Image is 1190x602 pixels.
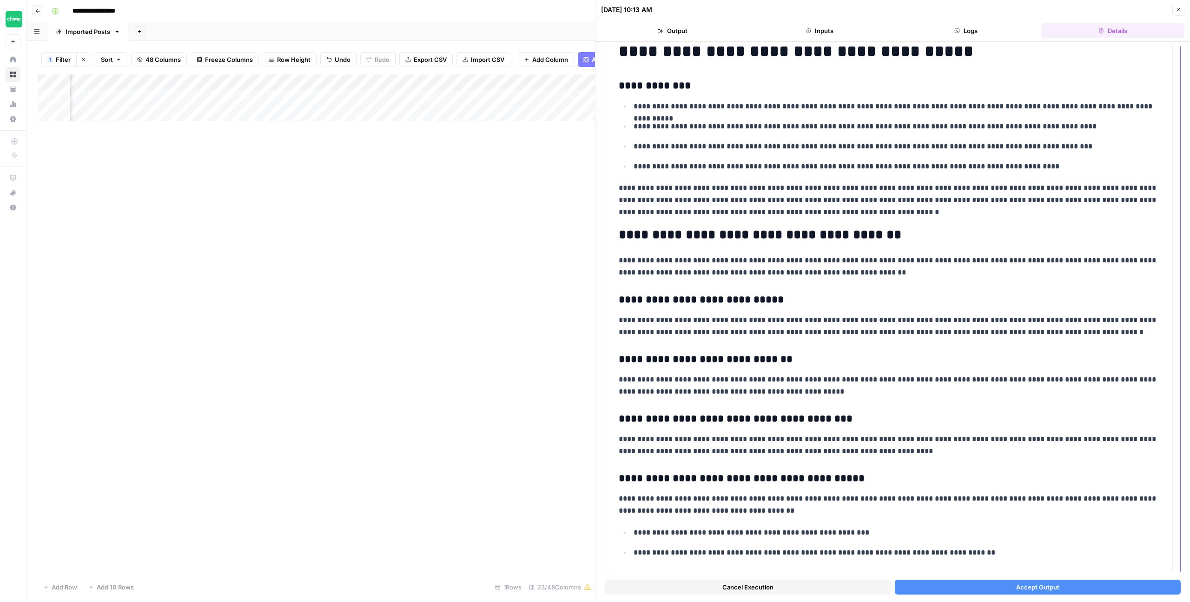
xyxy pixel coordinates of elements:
[895,23,1038,38] button: Logs
[6,11,22,27] img: Chime Logo
[277,55,311,64] span: Row Height
[56,55,71,64] span: Filter
[605,580,891,595] button: Cancel Execution
[335,55,350,64] span: Undo
[6,112,20,127] a: Settings
[375,55,390,64] span: Redo
[1041,23,1184,38] button: Details
[895,580,1181,595] button: Accept Output
[360,52,396,67] button: Redo
[191,52,259,67] button: Freeze Columns
[47,56,53,63] div: 1
[578,52,648,67] button: Add Power Agent
[525,580,595,595] div: 23/48 Columns
[6,186,20,200] div: What's new?
[471,55,504,64] span: Import CSV
[491,580,525,595] div: 1 Rows
[6,67,20,82] a: Browse
[748,23,891,38] button: Inputs
[145,55,181,64] span: 48 Columns
[532,55,568,64] span: Add Column
[601,5,652,14] div: [DATE] 10:13 AM
[263,52,317,67] button: Row Height
[38,580,83,595] button: Add Row
[41,52,76,67] button: 1Filter
[722,582,773,592] span: Cancel Execution
[399,52,453,67] button: Export CSV
[6,82,20,97] a: Your Data
[49,56,52,63] span: 1
[518,52,574,67] button: Add Column
[205,55,253,64] span: Freeze Columns
[320,52,357,67] button: Undo
[66,27,110,36] div: Imported Posts
[6,7,20,31] button: Workspace: Chime
[6,185,20,200] button: What's new?
[6,52,20,67] a: Home
[95,52,127,67] button: Sort
[1016,582,1059,592] span: Accept Output
[101,55,113,64] span: Sort
[97,582,134,592] span: Add 10 Rows
[414,55,447,64] span: Export CSV
[6,97,20,112] a: Usage
[6,170,20,185] a: AirOps Academy
[47,22,128,41] a: Imported Posts
[601,23,744,38] button: Output
[83,580,139,595] button: Add 10 Rows
[456,52,510,67] button: Import CSV
[52,582,77,592] span: Add Row
[131,52,187,67] button: 48 Columns
[6,200,20,215] button: Help + Support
